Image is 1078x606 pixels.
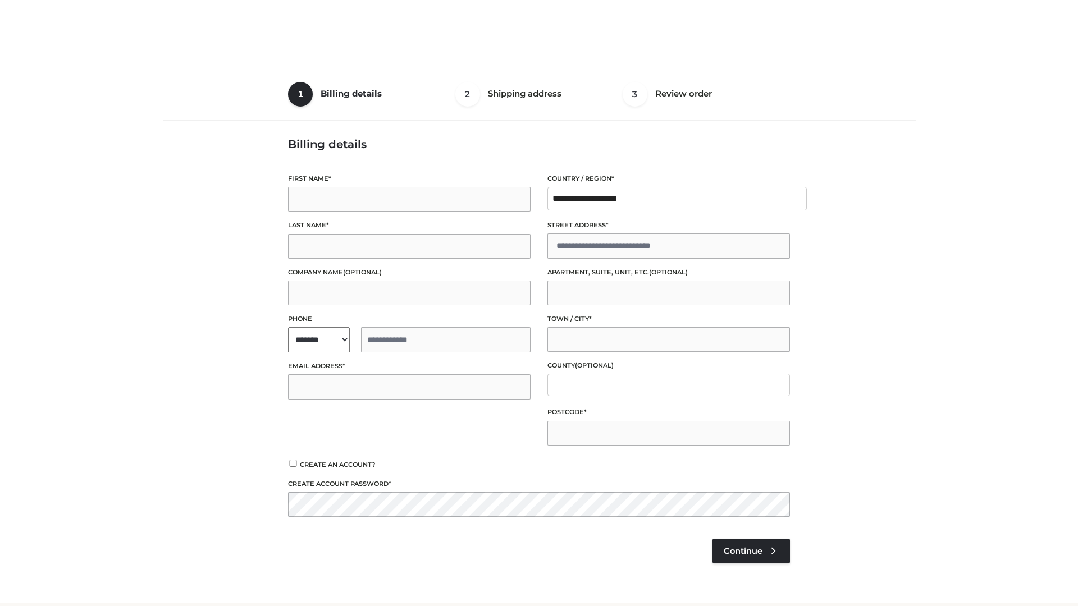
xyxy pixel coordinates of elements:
span: Shipping address [488,88,561,99]
span: 2 [455,82,480,107]
span: Review order [655,88,712,99]
label: Email address [288,361,531,371]
label: Last name [288,220,531,231]
label: Postcode [547,407,790,417]
span: (optional) [343,268,382,276]
a: Continue [712,539,790,563]
span: Continue [724,546,762,556]
label: Create account password [288,479,790,489]
label: Company name [288,267,531,278]
label: Apartment, suite, unit, etc. [547,267,790,278]
span: Create an account? [300,461,376,469]
span: 1 [288,82,313,107]
label: County [547,360,790,371]
label: First name [288,173,531,184]
span: Billing details [321,88,382,99]
span: (optional) [575,361,614,369]
input: Create an account? [288,460,298,467]
label: Country / Region [547,173,790,184]
h3: Billing details [288,137,790,151]
label: Street address [547,220,790,231]
span: (optional) [649,268,688,276]
label: Phone [288,314,531,324]
label: Town / City [547,314,790,324]
span: 3 [623,82,647,107]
